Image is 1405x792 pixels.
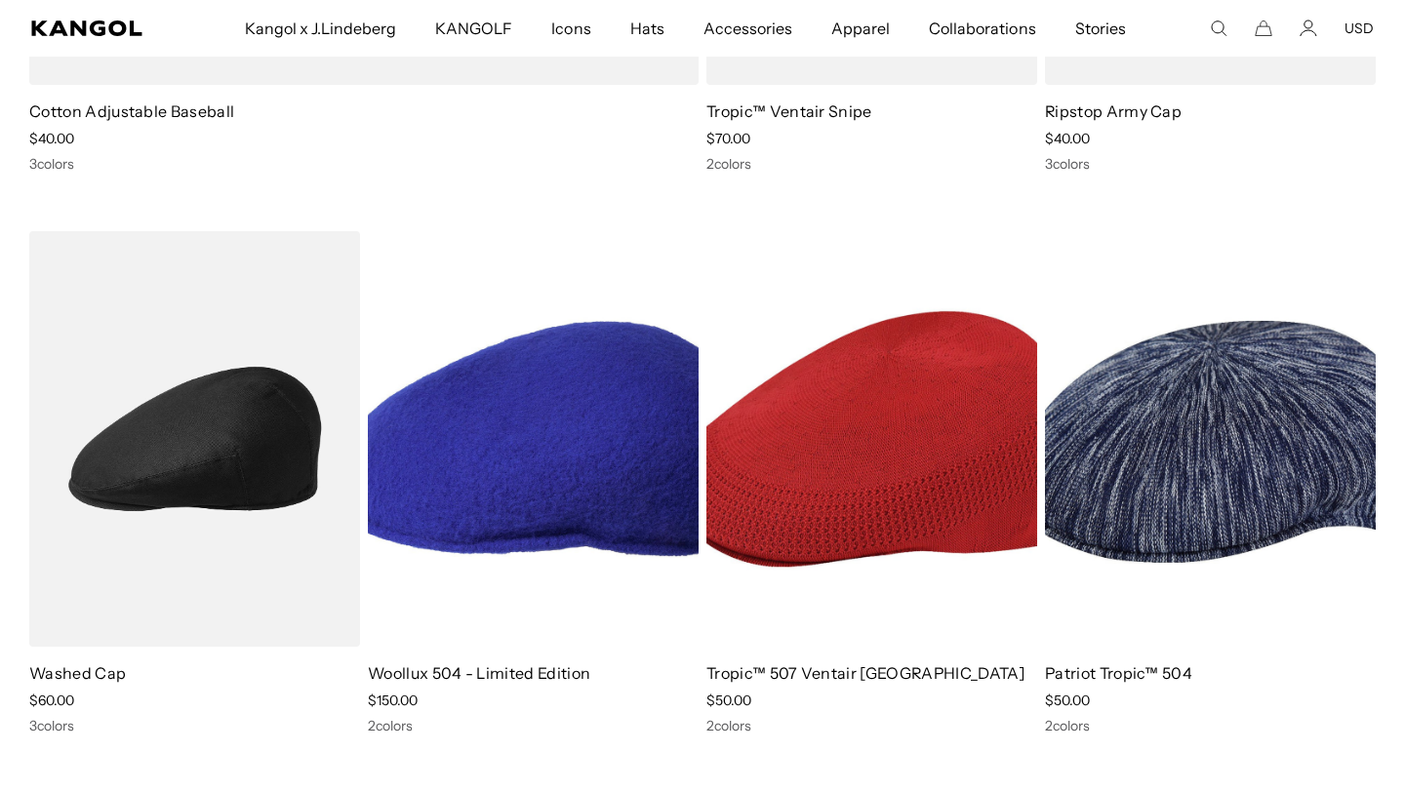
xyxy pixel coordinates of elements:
[29,130,74,147] span: $40.00
[1045,717,1376,734] div: 2 colors
[1255,20,1272,37] button: Cart
[29,231,360,647] img: Washed Cap
[368,663,590,683] a: Woollux 504 - Limited Edition
[706,101,872,121] a: Tropic™ Ventair Snipe
[1345,20,1374,37] button: USD
[29,692,74,709] span: $60.00
[706,155,1037,173] div: 2 colors
[1210,20,1227,37] summary: Search here
[29,101,234,121] a: Cotton Adjustable Baseball
[1045,101,1182,121] a: Ripstop Army Cap
[1045,692,1090,709] span: $50.00
[29,717,360,734] div: 3 colors
[706,663,1024,683] a: Tropic™ 507 Ventair [GEOGRAPHIC_DATA]
[31,20,160,36] a: Kangol
[706,717,1037,734] div: 2 colors
[706,231,1037,647] img: Tropic™ 507 Ventair USA
[706,692,751,709] span: $50.00
[1300,20,1317,37] a: Account
[29,663,126,683] a: Washed Cap
[1045,231,1376,647] img: Patriot Tropic™ 504
[1045,663,1192,683] a: Patriot Tropic™ 504
[368,717,699,734] div: 2 colors
[1045,155,1376,173] div: 3 colors
[29,155,699,173] div: 3 colors
[368,231,699,647] img: Woollux 504 - Limited Edition
[706,130,750,147] span: $70.00
[368,692,418,709] span: $150.00
[1045,130,1090,147] span: $40.00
